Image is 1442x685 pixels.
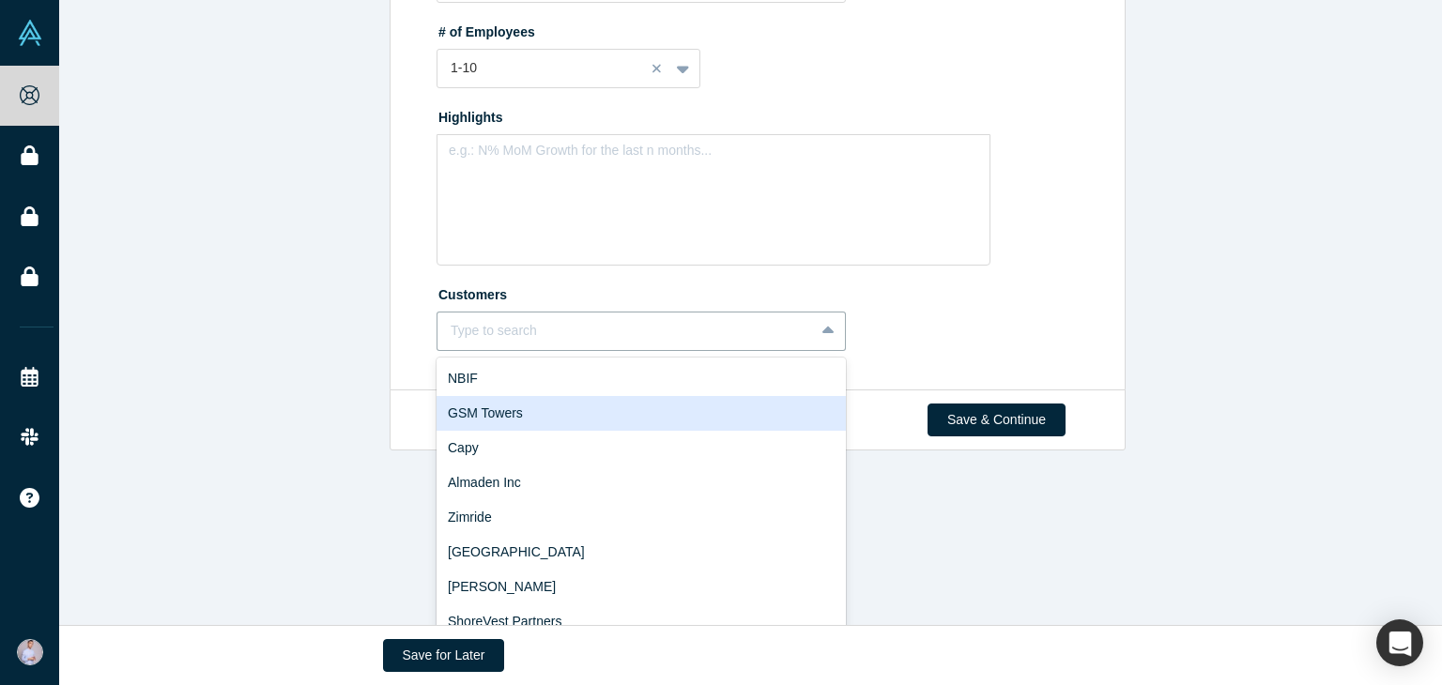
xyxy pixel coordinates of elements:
[437,361,846,396] div: NBIF
[437,134,990,266] div: rdw-wrapper
[928,403,1066,436] button: Save & Continue
[437,604,846,639] div: ShoreVest Partners
[437,101,1085,128] label: Highlights
[437,465,846,500] div: Almaden Inc
[17,20,43,46] img: Alchemist Vault Logo
[450,141,978,172] div: rdw-editor
[437,500,846,535] div: Zimride
[437,570,846,604] div: [PERSON_NAME]
[437,16,1085,42] label: # of Employees
[437,431,846,465] div: Capy
[437,279,1085,305] label: Customers
[437,535,846,570] div: [GEOGRAPHIC_DATA]
[437,396,846,431] div: GSM Towers
[17,639,43,665] img: Abdullayev Mus's Account
[383,639,505,672] button: Save for Later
